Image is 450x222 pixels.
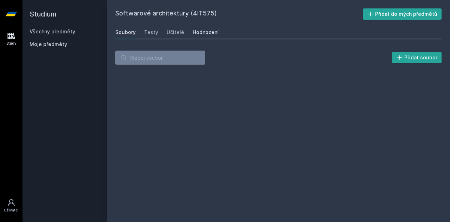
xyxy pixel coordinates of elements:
a: Testy [144,25,158,39]
a: Hodnocení [193,25,219,39]
div: Uživatel [4,208,19,213]
input: Hledej soubor [115,51,205,65]
button: Přidat do mých předmětů [363,8,442,20]
a: Uživatel [1,195,21,216]
a: Soubory [115,25,136,39]
div: Hodnocení [193,29,219,36]
div: Testy [144,29,158,36]
h2: Softwarové architektury (4IT575) [115,8,363,20]
span: Moje předměty [30,41,67,48]
div: Učitelé [167,29,184,36]
button: Přidat soubor [392,52,442,63]
div: Soubory [115,29,136,36]
a: Všechny předměty [30,28,75,34]
a: Study [1,28,21,50]
div: Study [6,41,17,46]
a: Učitelé [167,25,184,39]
